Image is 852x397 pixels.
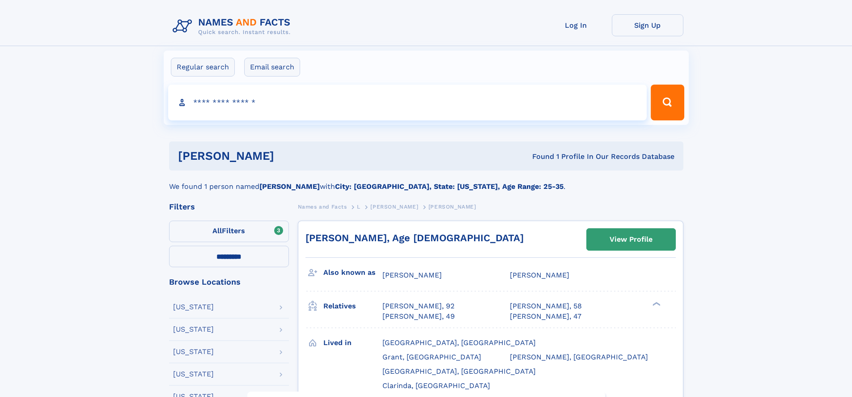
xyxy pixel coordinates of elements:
span: Clarinda, [GEOGRAPHIC_DATA] [382,381,490,390]
a: View Profile [587,229,675,250]
span: [PERSON_NAME] [382,271,442,279]
div: We found 1 person named with . [169,171,683,192]
label: Regular search [171,58,235,77]
span: [GEOGRAPHIC_DATA], [GEOGRAPHIC_DATA] [382,367,536,376]
b: City: [GEOGRAPHIC_DATA], State: [US_STATE], Age Range: 25-35 [335,182,564,191]
span: Grant, [GEOGRAPHIC_DATA] [382,353,481,361]
span: All [212,226,222,235]
img: Logo Names and Facts [169,14,298,38]
a: [PERSON_NAME], 58 [510,301,582,311]
div: Found 1 Profile In Our Records Database [403,152,674,162]
div: [US_STATE] [173,371,214,378]
div: Filters [169,203,289,211]
h1: [PERSON_NAME] [178,150,403,162]
a: [PERSON_NAME], Age [DEMOGRAPHIC_DATA] [305,232,524,243]
div: Browse Locations [169,278,289,286]
a: Sign Up [612,14,683,36]
div: ❯ [650,301,661,307]
span: L [357,204,360,210]
b: [PERSON_NAME] [259,182,320,191]
a: [PERSON_NAME], 92 [382,301,454,311]
h3: Lived in [323,335,382,350]
a: [PERSON_NAME] [370,201,418,212]
h3: Relatives [323,299,382,314]
a: Names and Facts [298,201,347,212]
label: Email search [244,58,300,77]
button: Search Button [651,85,684,120]
div: [US_STATE] [173,326,214,333]
div: [US_STATE] [173,348,214,355]
a: L [357,201,360,212]
span: [PERSON_NAME] [428,204,476,210]
a: [PERSON_NAME], 49 [382,312,455,321]
a: [PERSON_NAME], 47 [510,312,581,321]
a: Log In [540,14,612,36]
h3: Also known as [323,265,382,280]
div: [US_STATE] [173,303,214,311]
span: [PERSON_NAME], [GEOGRAPHIC_DATA] [510,353,648,361]
span: [PERSON_NAME] [370,204,418,210]
label: Filters [169,221,289,242]
span: [PERSON_NAME] [510,271,569,279]
input: search input [168,85,647,120]
div: View Profile [610,229,653,250]
span: [GEOGRAPHIC_DATA], [GEOGRAPHIC_DATA] [382,338,536,347]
